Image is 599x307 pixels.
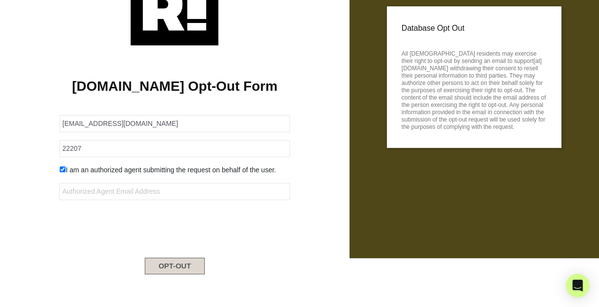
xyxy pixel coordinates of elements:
[100,208,249,246] iframe: reCAPTCHA
[52,165,297,175] div: I am an authorized agent submitting the request on behalf of the user.
[15,78,335,95] h1: [DOMAIN_NAME] Opt-Out Form
[402,47,547,131] p: All [DEMOGRAPHIC_DATA] residents may exercise their right to opt-out by sending an email to suppo...
[566,274,589,297] div: Open Intercom Messenger
[59,183,290,200] input: Authorized Agent Email Address
[145,258,205,274] button: OPT-OUT
[402,21,547,36] p: Database Opt Out
[59,140,290,157] input: Zipcode
[59,115,290,132] input: Email Address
